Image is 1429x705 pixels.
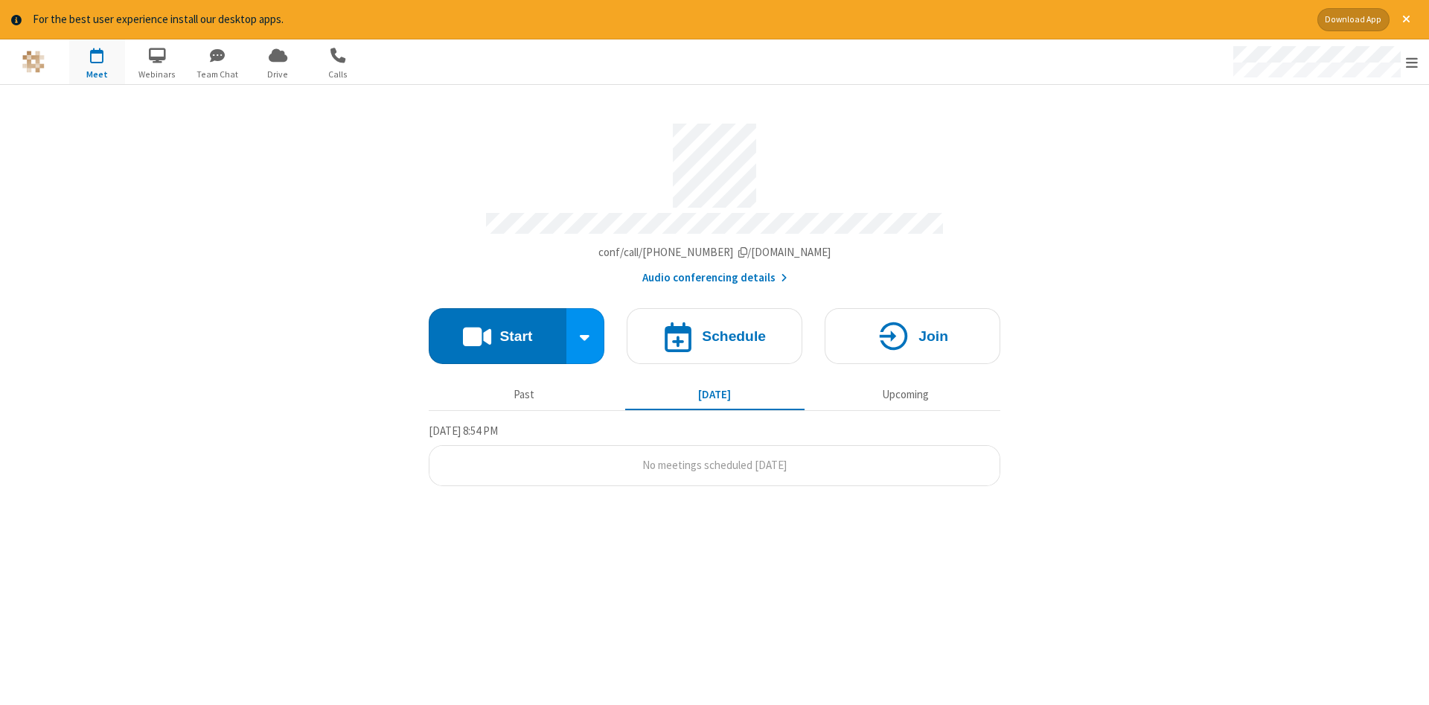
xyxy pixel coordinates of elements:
button: Audio conferencing details [642,269,787,287]
h4: Start [499,329,532,343]
span: Webinars [130,68,185,81]
div: Start conference options [566,308,605,364]
span: No meetings scheduled [DATE] [642,458,787,472]
span: Copy my meeting room link [598,245,831,259]
button: Copy my meeting room linkCopy my meeting room link [598,244,831,261]
button: Close alert [1395,8,1418,31]
button: Past [435,381,614,409]
button: Join [825,308,1000,364]
h4: Join [918,329,948,343]
button: Download App [1317,8,1390,31]
span: Meet [69,68,125,81]
button: [DATE] [625,381,805,409]
section: Account details [429,112,1000,286]
button: Schedule [627,308,802,364]
span: Drive [250,68,306,81]
section: Today's Meetings [429,422,1000,486]
button: Start [429,308,566,364]
span: Calls [310,68,366,81]
span: Team Chat [190,68,246,81]
button: Upcoming [816,381,995,409]
img: QA Selenium DO NOT DELETE OR CHANGE [22,51,45,73]
h4: Schedule [702,329,766,343]
span: [DATE] 8:54 PM [429,424,498,438]
button: Logo [5,39,61,84]
div: Open menu [1219,39,1429,84]
div: For the best user experience install our desktop apps. [33,11,1306,28]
